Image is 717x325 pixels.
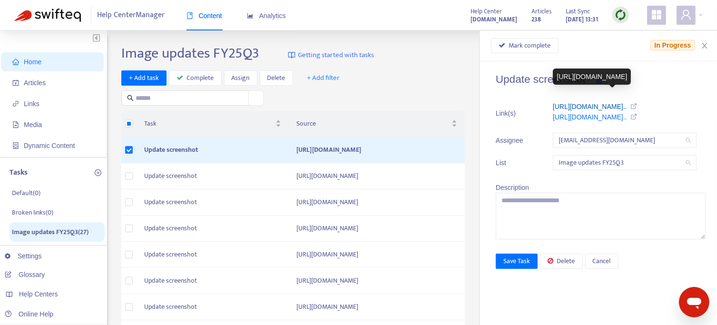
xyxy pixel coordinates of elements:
span: Home [24,58,41,66]
td: Update screenshot [137,242,289,268]
span: Cancel [593,256,611,266]
td: Update screenshot [137,163,289,189]
span: link [12,100,19,107]
a: [URL][DOMAIN_NAME].. [553,103,627,110]
span: Delete [557,256,575,266]
p: Broken links ( 0 ) [12,207,53,217]
button: Mark complete [491,38,559,53]
span: + Add task [129,73,159,83]
td: [URL][DOMAIN_NAME] [289,163,465,189]
span: Articles [531,6,551,17]
span: List [496,158,529,168]
td: [URL][DOMAIN_NAME] [289,137,465,163]
h4: Update screenshot [496,73,706,86]
span: Assignee [496,135,529,146]
strong: 238 [531,14,541,25]
span: Content [187,12,222,20]
img: sync.dc5367851b00ba804db3.png [615,9,627,21]
div: [URL][DOMAIN_NAME] [553,69,631,85]
span: search [686,138,691,143]
h2: Image updates FY25Q3 [121,45,259,62]
td: Update screenshot [137,189,289,216]
span: Mark complete [509,40,551,51]
th: Task [137,111,289,137]
span: Image updates FY25Q3 [559,156,691,170]
a: Getting started with tasks [288,45,374,66]
td: [URL][DOMAIN_NAME] [289,294,465,320]
span: Source [296,118,450,129]
span: Description [496,184,529,191]
td: Update screenshot [137,268,289,294]
button: Cancel [585,254,619,269]
span: Help Center Manager [98,6,165,24]
button: Delete [260,70,293,86]
span: + Add filter [307,72,340,84]
span: Dynamic Content [24,142,75,149]
td: Update screenshot [137,216,289,242]
span: Task [144,118,274,129]
span: area-chart [247,12,254,19]
button: Delete [540,254,583,269]
td: [URL][DOMAIN_NAME] [289,242,465,268]
span: Media [24,121,42,128]
span: support@sendible.com [559,133,691,148]
td: [URL][DOMAIN_NAME] [289,189,465,216]
td: Update screenshot [137,137,289,163]
span: Help Center [471,6,502,17]
a: [URL][DOMAIN_NAME].. [553,113,627,121]
span: search [127,95,134,101]
p: Default ( 0 ) [12,188,40,198]
span: account-book [12,79,19,86]
span: Link(s) [496,108,529,118]
span: Getting started with tasks [298,50,374,61]
span: Last Sync [566,6,590,17]
a: Online Help [5,310,53,318]
span: Help Centers [19,290,58,298]
span: Delete [267,73,285,83]
button: Assign [224,70,257,86]
span: book [187,12,193,19]
th: Source [289,111,465,137]
button: + Add filter [300,70,347,86]
td: [URL][DOMAIN_NAME] [289,268,465,294]
button: Save Task [496,254,538,269]
p: Tasks [10,167,28,178]
span: Complete [187,73,214,83]
span: search [686,160,691,166]
span: In Progress [650,40,695,50]
span: file-image [12,121,19,128]
span: close [701,42,708,49]
strong: [DATE] 13:31 [566,14,598,25]
a: [DOMAIN_NAME] [471,14,517,25]
td: Update screenshot [137,294,289,320]
span: Articles [24,79,46,87]
span: home [12,59,19,65]
a: Glossary [5,271,45,278]
td: [URL][DOMAIN_NAME] [289,216,465,242]
span: container [12,142,19,149]
button: Close [698,41,711,50]
span: Analytics [247,12,286,20]
button: Complete [169,70,222,86]
button: + Add task [121,70,167,86]
a: Settings [5,252,42,260]
span: plus-circle [95,169,101,176]
span: appstore [651,9,662,20]
img: Swifteq [14,9,81,22]
span: Links [24,100,39,108]
span: Assign [232,73,250,83]
p: Image updates FY25Q3 ( 27 ) [12,227,88,237]
span: Save Task [503,256,530,266]
iframe: Button to launch messaging window [679,287,709,317]
img: image-link [288,51,295,59]
span: user [680,9,692,20]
